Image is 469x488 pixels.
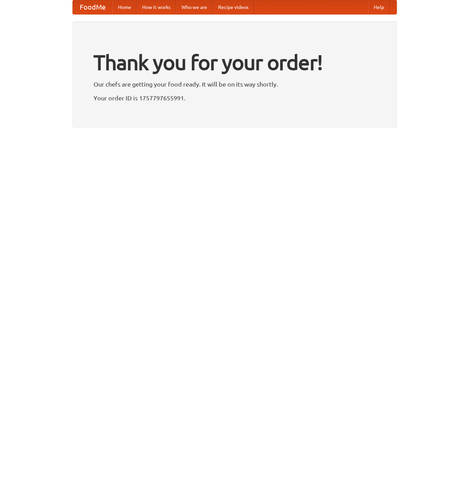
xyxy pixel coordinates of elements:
a: Home [113,0,137,14]
a: Recipe videos [213,0,254,14]
a: FoodMe [73,0,113,14]
a: Who we are [176,0,213,14]
a: Help [368,0,390,14]
p: Your order ID is 1757797655991. [94,93,376,103]
a: How it works [137,0,176,14]
h1: Thank you for your order! [94,46,376,79]
p: Our chefs are getting your food ready. It will be on its way shortly. [94,79,376,89]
